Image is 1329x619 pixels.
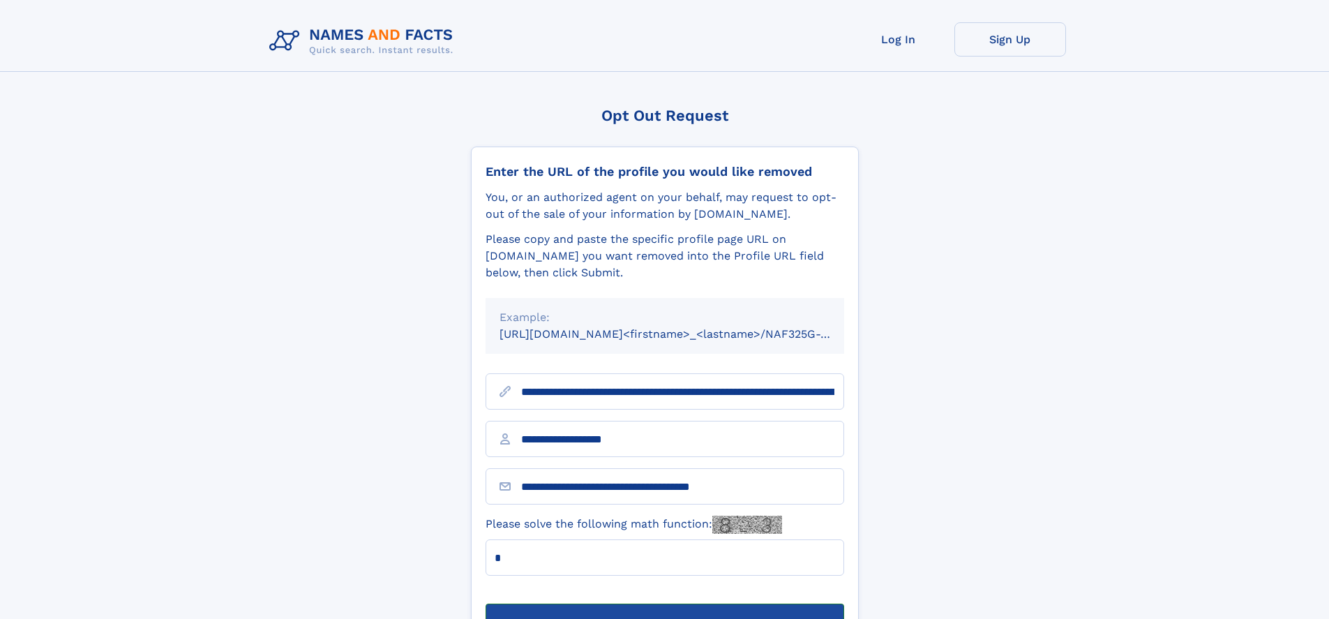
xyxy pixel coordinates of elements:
[486,516,782,534] label: Please solve the following math function:
[500,327,871,341] small: [URL][DOMAIN_NAME]<firstname>_<lastname>/NAF325G-xxxxxxxx
[471,107,859,124] div: Opt Out Request
[264,22,465,60] img: Logo Names and Facts
[486,164,844,179] div: Enter the URL of the profile you would like removed
[486,189,844,223] div: You, or an authorized agent on your behalf, may request to opt-out of the sale of your informatio...
[500,309,830,326] div: Example:
[486,231,844,281] div: Please copy and paste the specific profile page URL on [DOMAIN_NAME] you want removed into the Pr...
[843,22,954,57] a: Log In
[954,22,1066,57] a: Sign Up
